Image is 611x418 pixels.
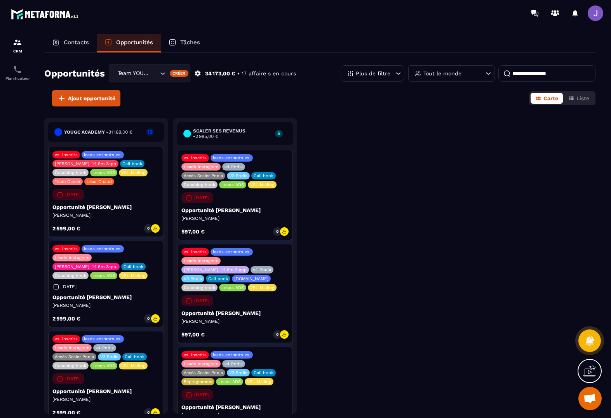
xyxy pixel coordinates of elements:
a: Tâches [161,34,208,52]
p: [DATE] [194,195,209,200]
p: v4 Podia [253,267,271,272]
p: Leads ADS [218,379,241,384]
p: leads entrants vsl [84,152,122,157]
p: leads entrants vsl [213,352,251,357]
p: leads entrants vsl [213,249,251,254]
p: Plus de filtre [356,71,390,76]
p: Tâches [180,39,200,46]
p: [DATE] [194,298,209,303]
h2: Opportunités [44,66,105,81]
span: Ajout opportunité [68,94,115,102]
p: Leads ADS [92,273,115,278]
p: [PERSON_NAME] [181,318,289,324]
p: [DATE] [65,376,80,381]
p: [PERSON_NAME] [52,302,160,308]
p: 0 [276,332,279,337]
p: Coaching book [55,363,86,368]
p: Call book [254,370,273,375]
p: 2 599,00 € [52,410,80,415]
p: [DATE] [61,284,77,289]
p: vsl inscrits [55,336,78,341]
p: Leads Instagram [184,361,218,366]
button: Liste [564,93,594,104]
a: Opportunités [97,34,161,52]
p: Reprogrammé [184,379,212,384]
a: formationformationCRM [2,32,33,59]
p: Leads ADS [92,170,115,175]
p: VSL Mailing [247,379,271,384]
h6: Scaler ses revenus - [193,128,271,139]
p: Call book [125,354,144,359]
p: [PERSON_NAME]. 1:1 6m 3app [55,161,116,166]
p: Opportunité [PERSON_NAME] [52,294,160,300]
p: vsl inscrits [55,246,78,251]
p: Coaching book [55,170,86,175]
p: VSL Mailing [250,285,274,290]
img: logo [11,7,81,21]
p: Leads Instagram [184,164,218,169]
p: Leads Instagram [184,258,218,263]
p: 0 [276,229,279,234]
p: [PERSON_NAME] [52,212,160,218]
p: v4 Podia [96,345,114,350]
input: Search for option [150,69,158,78]
div: Créer [170,70,189,77]
p: Accès Scaler Podia [55,354,94,359]
img: formation [13,38,22,47]
p: [PERSON_NAME]. 1:1 6m 3app. [55,264,117,269]
p: Call book [124,264,143,269]
p: Lead Chaud [87,179,112,184]
p: leads entrants vsl [84,336,122,341]
p: 12 [146,129,154,134]
p: 5 [275,131,283,136]
button: Ajout opportunité [52,90,120,106]
p: Coaching book [184,285,215,290]
p: [DATE] [65,192,80,197]
p: Accès Scaler Podia [184,370,223,375]
p: [PERSON_NAME]. 1:1 6m 3 app [184,267,247,272]
p: Leads Instagram [55,345,89,350]
p: V3 Podia [100,354,118,359]
p: Planificateur [2,76,33,80]
p: 2 599,00 € [52,226,80,231]
p: 0 [147,410,150,415]
p: Opportunité [PERSON_NAME] [181,404,289,410]
div: Search for option [109,64,190,82]
p: VSL Mailing [121,170,145,175]
p: 34 173,00 € [205,70,235,77]
p: Contacts [64,39,89,46]
p: Accès Scaler Podia [184,173,223,178]
p: V3 Podia [229,370,247,375]
p: leads entrants vsl [213,155,251,160]
p: Tout le monde [423,71,461,76]
p: [DOMAIN_NAME] [234,276,268,281]
span: 31 188,00 € [108,129,132,135]
p: Call book [254,173,273,178]
p: Leads Instagram [55,255,89,260]
p: v4 Podia [225,361,243,366]
p: Opportunité [PERSON_NAME] [52,388,160,394]
p: Opportunité [PERSON_NAME] [52,204,160,210]
p: Coaching book [184,182,215,187]
p: [PERSON_NAME] [181,215,289,221]
a: schedulerschedulerPlanificateur [2,59,33,86]
p: 597,00 € [181,229,205,234]
p: Opportunité [PERSON_NAME] [181,310,289,316]
div: Ouvrir le chat [578,387,602,410]
p: Leads ADS [92,363,115,368]
p: Opportunité [PERSON_NAME] [181,207,289,213]
a: Contacts [44,34,97,52]
p: 0 [147,226,150,231]
p: 597,00 € [181,332,205,337]
span: Liste [576,95,589,101]
p: Leads ADS [221,285,244,290]
p: vsl inscrits [55,152,78,157]
img: scheduler [13,65,22,74]
span: Team YOUGC - Formations [116,69,150,78]
p: 0 [147,316,150,321]
p: Coaching book [55,273,86,278]
button: Carte [531,93,563,104]
p: V3 Podia [184,276,202,281]
p: Leads ADS [221,182,244,187]
p: v4 Podia [225,164,243,169]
